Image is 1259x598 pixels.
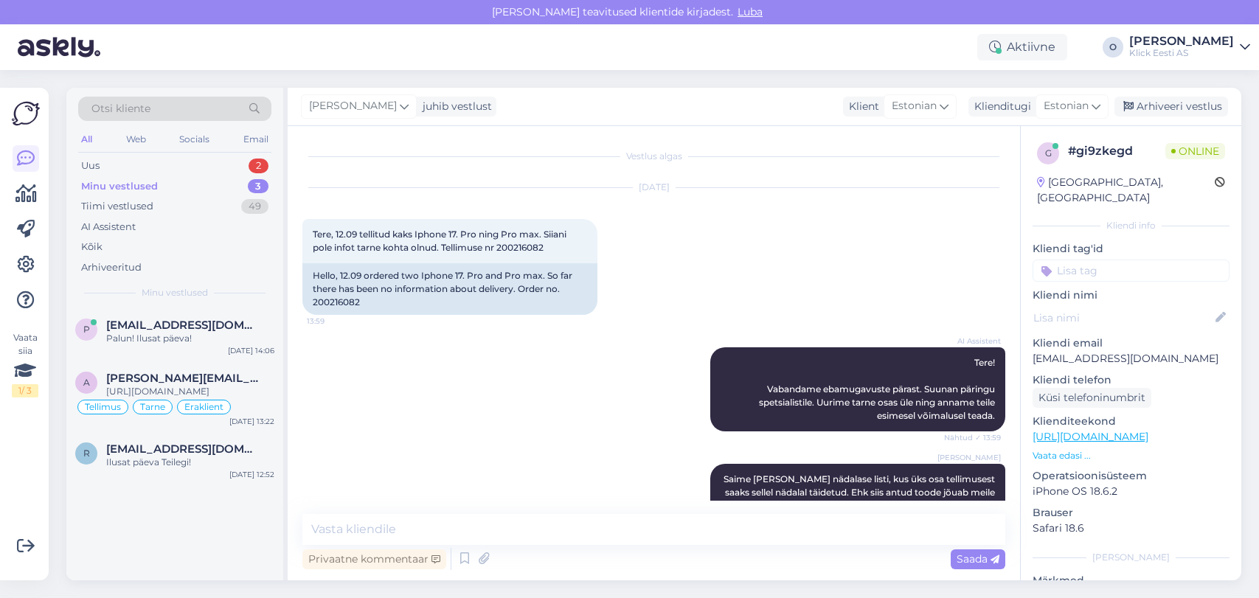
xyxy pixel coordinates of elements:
div: [GEOGRAPHIC_DATA], [GEOGRAPHIC_DATA] [1037,175,1215,206]
div: [DATE] 14:06 [228,345,274,356]
span: Puhtaltsinule@gmail.com [106,319,260,332]
div: Socials [176,130,212,149]
span: Luba [733,5,767,18]
img: Askly Logo [12,100,40,128]
span: a [83,377,90,388]
p: [EMAIL_ADDRESS][DOMAIN_NAME] [1033,351,1229,366]
div: Klick Eesti AS [1129,47,1234,59]
div: Palun! Ilusat päeva! [106,332,274,345]
p: Safari 18.6 [1033,521,1229,536]
span: [PERSON_NAME] [309,98,397,114]
div: # gi9zkegd [1068,142,1165,160]
div: Uus [81,159,100,173]
div: Minu vestlused [81,179,158,194]
span: annemari.pius@gmail.com [106,372,260,385]
span: Tellimus [85,403,121,411]
div: Kõik [81,240,103,254]
span: P [83,324,90,335]
div: O [1103,37,1123,58]
p: Vaata edasi ... [1033,449,1229,462]
div: All [78,130,95,149]
span: Estonian [1044,98,1089,114]
p: Brauser [1033,505,1229,521]
span: g [1045,147,1052,159]
div: Arhiveeritud [81,260,142,275]
div: Vaata siia [12,331,38,397]
div: Küsi telefoninumbrit [1033,388,1151,408]
span: r [83,448,90,459]
p: Kliendi tag'id [1033,241,1229,257]
p: Operatsioonisüsteem [1033,468,1229,484]
div: juhib vestlust [417,99,492,114]
div: Hello, 12.09 ordered two Iphone 17. Pro and Pro max. So far there has been no information about d... [302,263,597,315]
div: AI Assistent [81,220,136,234]
span: Saime [PERSON_NAME] nädalase listi, kus üks osa tellimusest saaks sellel nädalal täidetud. Ehk si... [724,473,997,511]
span: Tere! Vabandame ebamugavuste pärast. Suunan päringu spetsialistile. Uurime tarne osas üle ning an... [759,357,997,421]
p: Kliendi email [1033,335,1229,351]
input: Lisa nimi [1033,310,1213,326]
div: 1 / 3 [12,384,38,397]
span: AI Assistent [946,335,1001,347]
input: Lisa tag [1033,260,1229,282]
div: Web [123,130,149,149]
span: Tarne [140,403,165,411]
div: Kliendi info [1033,219,1229,232]
span: Nähtud ✓ 13:59 [944,432,1001,443]
span: Online [1165,143,1225,159]
div: Arhiveeri vestlus [1114,97,1228,117]
p: Kliendi nimi [1033,288,1229,303]
div: Tiimi vestlused [81,199,153,214]
span: Otsi kliente [91,101,150,117]
div: 2 [249,159,268,173]
div: Email [240,130,271,149]
a: [URL][DOMAIN_NAME] [1033,430,1148,443]
span: Estonian [892,98,937,114]
span: Saada [957,552,999,566]
div: 49 [241,199,268,214]
a: [PERSON_NAME]Klick Eesti AS [1129,35,1250,59]
div: [PERSON_NAME] [1129,35,1234,47]
div: Aktiivne [977,34,1067,60]
div: Vestlus algas [302,150,1005,163]
div: Klient [843,99,879,114]
span: [PERSON_NAME] [937,452,1001,463]
p: iPhone OS 18.6.2 [1033,484,1229,499]
div: [URL][DOMAIN_NAME] [106,385,274,398]
span: Minu vestlused [142,286,208,299]
div: [PERSON_NAME] [1033,551,1229,564]
p: Märkmed [1033,573,1229,588]
div: Privaatne kommentaar [302,549,446,569]
span: Tere, 12.09 tellitud kaks Iphone 17. Pro ning Pro max. Siiani pole infot tarne kohta olnud. Telli... [313,229,569,253]
span: Eraklient [184,403,223,411]
span: renku007@hotmail.com [106,442,260,456]
div: [DATE] [302,181,1005,194]
span: 13:59 [307,316,362,327]
div: [DATE] 13:22 [229,416,274,427]
p: Klienditeekond [1033,414,1229,429]
div: 3 [248,179,268,194]
div: Klienditugi [968,99,1031,114]
div: [DATE] 12:52 [229,469,274,480]
p: Kliendi telefon [1033,372,1229,388]
div: Ilusat päeva Teilegi! [106,456,274,469]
